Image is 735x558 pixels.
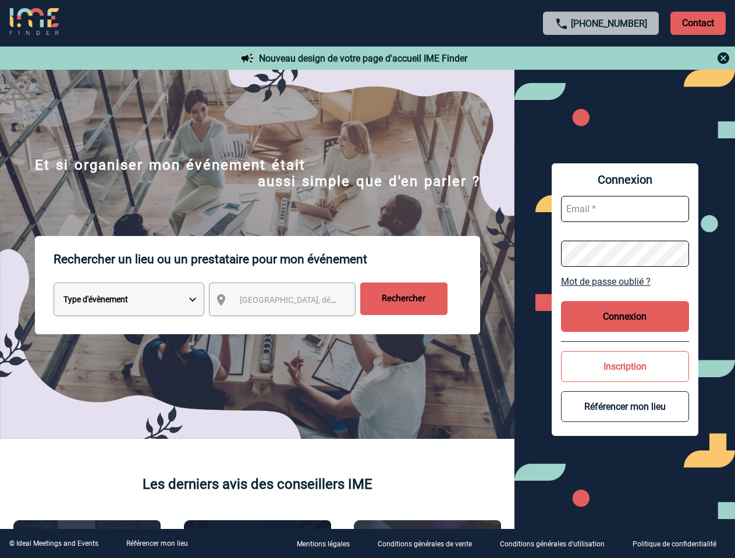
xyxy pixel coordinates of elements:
[633,541,716,549] p: Politique de confidentialité
[670,12,726,35] p: Contact
[571,18,647,29] a: [PHONE_NUMBER]
[9,539,98,548] div: © Ideal Meetings and Events
[561,351,689,382] button: Inscription
[368,538,491,549] a: Conditions générales de vente
[378,541,472,549] p: Conditions générales de vente
[360,282,448,315] input: Rechercher
[297,541,350,549] p: Mentions légales
[561,276,689,287] a: Mot de passe oublié ?
[287,538,368,549] a: Mentions légales
[54,236,480,282] p: Rechercher un lieu ou un prestataire pour mon événement
[500,541,605,549] p: Conditions générales d'utilisation
[623,538,735,549] a: Politique de confidentialité
[491,538,623,549] a: Conditions générales d'utilisation
[561,391,689,422] button: Référencer mon lieu
[240,295,402,305] span: [GEOGRAPHIC_DATA], département, région...
[561,173,689,187] span: Connexion
[555,17,569,31] img: call-24-px.png
[561,301,689,332] button: Connexion
[126,539,188,548] a: Référencer mon lieu
[561,196,689,222] input: Email *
